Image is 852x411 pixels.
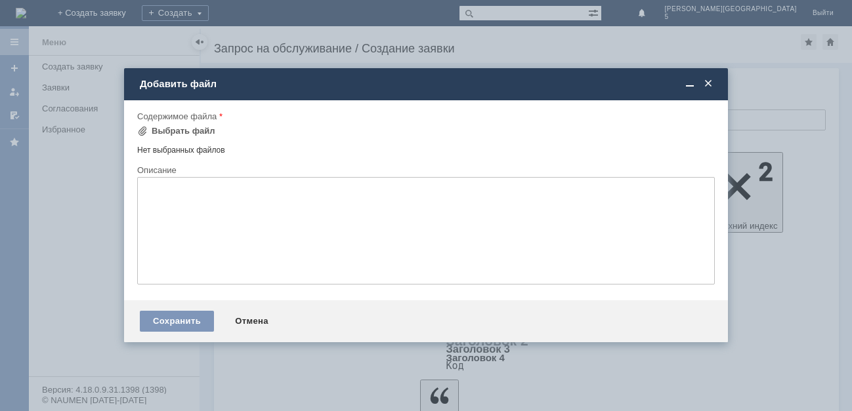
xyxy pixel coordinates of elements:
div: Нет выбранных файлов [137,140,715,155]
span: Закрыть [702,78,715,90]
div: Выбрать файл [152,126,215,136]
div: Добавить файл [140,78,715,90]
div: Содержимое файла [137,112,712,121]
div: Просьба удалить отложенные чеки от [DATE] [5,5,192,26]
div: Описание [137,166,712,174]
span: Свернуть (Ctrl + M) [683,78,696,90]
